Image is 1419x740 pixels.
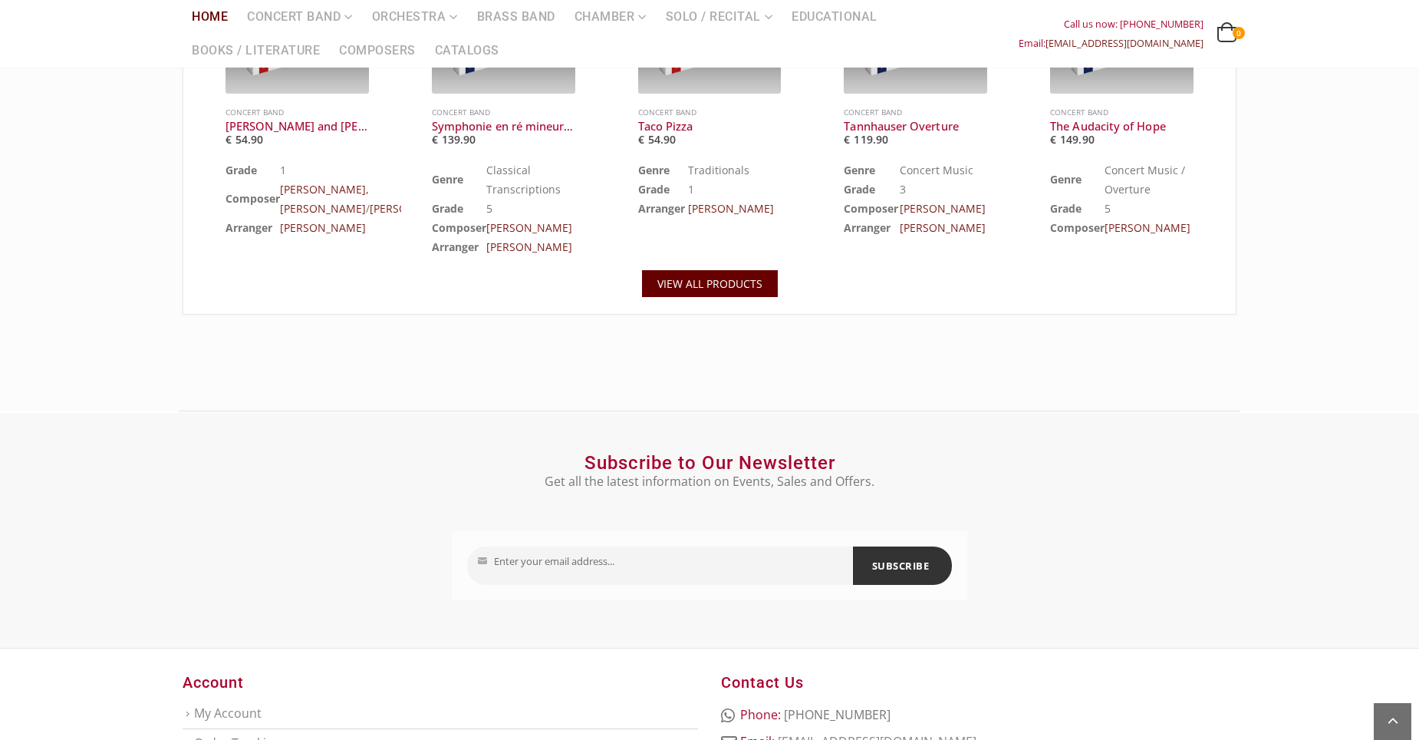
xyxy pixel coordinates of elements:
[486,199,575,218] td: 5
[183,672,698,693] h3: Account
[844,132,850,147] span: €
[900,160,987,180] td: Concert Music
[280,180,456,218] td: /
[486,220,572,235] a: [PERSON_NAME]
[1050,201,1082,216] b: Grade
[280,160,456,180] td: 1
[1045,37,1203,50] a: [EMAIL_ADDRESS][DOMAIN_NAME]
[280,182,369,216] a: [PERSON_NAME], [PERSON_NAME]
[844,220,891,235] b: Arranger
[194,705,262,722] a: My Account
[844,107,902,117] a: Concert Band
[638,119,782,134] a: Taco Pizza
[657,276,762,292] span: VIEW ALL PRODUCTS
[1105,220,1190,235] a: [PERSON_NAME]
[642,270,778,298] a: VIEW ALL PRODUCTS
[1105,199,1193,218] td: 5
[638,182,670,197] b: Grade
[432,172,463,187] b: Genre
[226,119,369,134] a: [PERSON_NAME] and [PERSON_NAME]
[638,163,670,177] b: Genre
[638,107,696,117] a: Concert Band
[1050,220,1105,235] b: Composer
[432,107,490,117] a: Concert Band
[844,182,875,197] b: Grade
[638,201,685,216] b: Arranger
[226,191,280,206] b: Composer
[226,107,284,117] a: Concert Band
[872,553,930,578] span: SUBSCRIBE
[280,220,366,235] a: [PERSON_NAME]
[432,240,479,254] b: Arranger
[432,119,575,134] a: Symphonie en ré mineur, Part 2 (Symphony in D minor)
[452,451,967,474] h2: Subscribe to Our Newsletter
[853,547,953,585] button: SUBSCRIBE
[844,201,898,216] b: Composer
[1050,132,1056,147] span: €
[844,119,987,134] a: Tannhauser Overture
[1050,107,1108,117] a: Concert Band
[721,672,1236,693] h3: Contact Us
[900,220,986,235] a: [PERSON_NAME]
[452,472,967,491] p: Get all the latest information on Events, Sales and Offers.
[688,180,781,199] td: 1
[844,132,888,147] bdi: 119.90
[1233,27,1245,39] span: 0
[1105,160,1193,199] td: Concert Music / Overture
[784,706,891,723] span: [PHONE_NUMBER]
[426,34,509,68] a: Catalogs
[1050,172,1082,187] b: Genre
[370,201,456,216] a: [PERSON_NAME]
[688,201,774,216] a: [PERSON_NAME]
[226,163,257,177] b: Grade
[1019,15,1203,34] div: Call us now: [PHONE_NUMBER]
[688,160,781,180] td: Traditionals
[638,132,644,147] span: €
[226,220,272,235] b: Arranger
[226,132,263,147] bdi: 54.90
[1050,119,1193,134] a: The Audacity of Hope
[1019,34,1203,53] div: Email:
[330,34,425,68] a: Composers
[432,132,438,147] span: €
[486,160,575,199] td: Classical Transcriptions
[638,132,676,147] bdi: 54.90
[432,132,476,147] bdi: 139.90
[432,201,463,216] b: Grade
[183,34,329,68] a: Books / Literature
[226,132,232,147] span: €
[900,180,987,199] td: 3
[486,240,572,254] a: [PERSON_NAME]
[1050,132,1095,147] bdi: 149.90
[844,163,875,177] b: Genre
[432,220,486,235] b: Composer
[900,201,986,216] a: [PERSON_NAME]
[740,706,781,723] strong: Phone:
